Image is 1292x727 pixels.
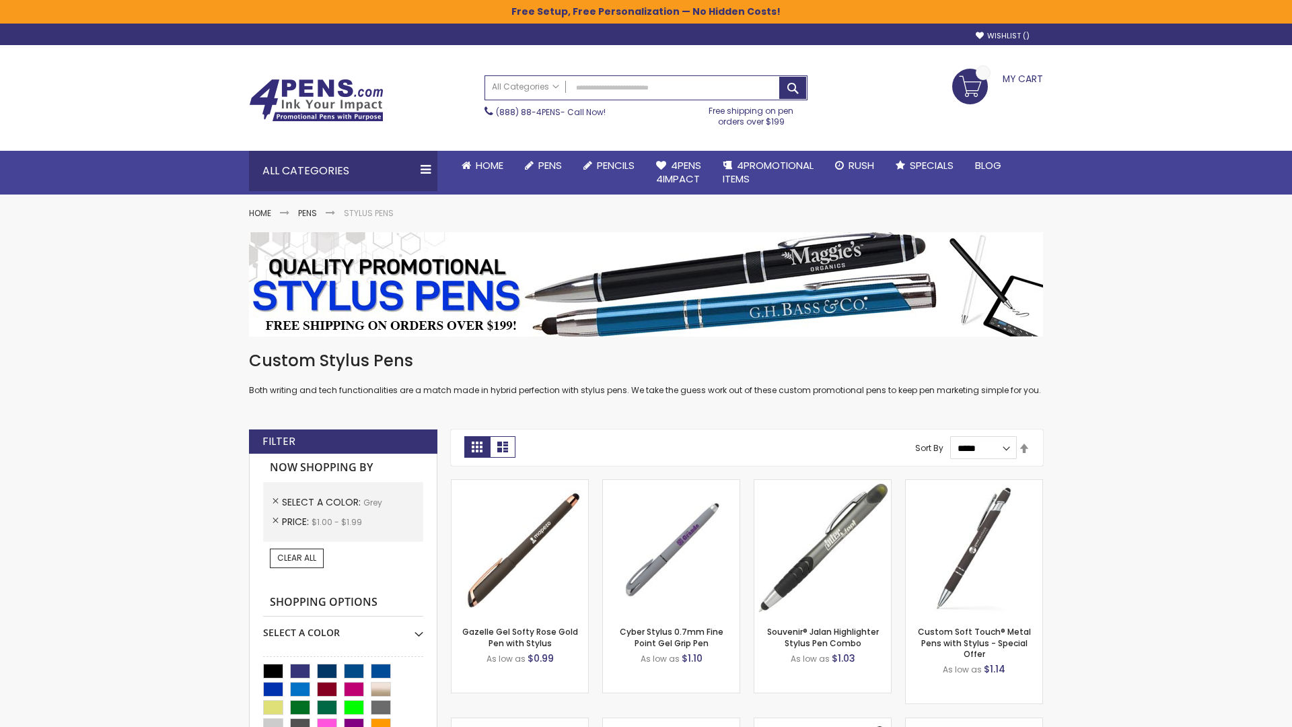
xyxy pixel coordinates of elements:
[791,653,830,664] span: As low as
[249,232,1043,337] img: Stylus Pens
[976,31,1030,41] a: Wishlist
[767,626,879,648] a: Souvenir® Jalan Highlighter Stylus Pen Combo
[249,350,1043,396] div: Both writing and tech functionalities are a match made in hybrid perfection with stylus pens. We ...
[910,158,954,172] span: Specials
[249,350,1043,372] h1: Custom Stylus Pens
[451,151,514,180] a: Home
[656,158,701,186] span: 4Pens 4impact
[915,442,943,454] label: Sort By
[298,207,317,219] a: Pens
[573,151,645,180] a: Pencils
[312,516,362,528] span: $1.00 - $1.99
[712,151,824,195] a: 4PROMOTIONALITEMS
[620,626,723,648] a: Cyber Stylus 0.7mm Fine Point Gel Grip Pen
[906,480,1042,617] img: Custom Soft Touch® Metal Pens with Stylus-Grey
[462,626,578,648] a: Gazelle Gel Softy Rose Gold Pen with Stylus
[641,653,680,664] span: As low as
[984,662,1005,676] span: $1.14
[885,151,964,180] a: Specials
[496,106,561,118] a: (888) 88-4PENS
[682,652,703,665] span: $1.10
[464,436,490,458] strong: Grid
[514,151,573,180] a: Pens
[263,454,423,482] strong: Now Shopping by
[528,652,554,665] span: $0.99
[476,158,503,172] span: Home
[363,497,382,508] span: Grey
[262,434,295,449] strong: Filter
[249,207,271,219] a: Home
[249,151,437,191] div: All Categories
[249,79,384,122] img: 4Pens Custom Pens and Promotional Products
[452,480,588,617] img: Gazelle Gel Softy Rose Gold Pen with Stylus-Grey
[723,158,814,186] span: 4PROMOTIONAL ITEMS
[975,158,1001,172] span: Blog
[849,158,874,172] span: Rush
[603,480,740,617] img: Cyber Stylus 0.7mm Fine Point Gel Grip Pen-Grey
[270,549,324,567] a: Clear All
[492,81,559,92] span: All Categories
[452,479,588,491] a: Gazelle Gel Softy Rose Gold Pen with Stylus-Grey
[906,479,1042,491] a: Custom Soft Touch® Metal Pens with Stylus-Grey
[754,479,891,491] a: Souvenir® Jalan Highlighter Stylus Pen Combo-Grey
[824,151,885,180] a: Rush
[695,100,808,127] div: Free shipping on pen orders over $199
[344,207,394,219] strong: Stylus Pens
[645,151,712,195] a: 4Pens4impact
[263,617,423,639] div: Select A Color
[964,151,1012,180] a: Blog
[496,106,606,118] span: - Call Now!
[282,515,312,528] span: Price
[282,495,363,509] span: Select A Color
[754,480,891,617] img: Souvenir® Jalan Highlighter Stylus Pen Combo-Grey
[832,652,855,665] span: $1.03
[487,653,526,664] span: As low as
[918,626,1031,659] a: Custom Soft Touch® Metal Pens with Stylus - Special Offer
[538,158,562,172] span: Pens
[263,588,423,617] strong: Shopping Options
[943,664,982,675] span: As low as
[485,76,566,98] a: All Categories
[603,479,740,491] a: Cyber Stylus 0.7mm Fine Point Gel Grip Pen-Grey
[597,158,635,172] span: Pencils
[277,552,316,563] span: Clear All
